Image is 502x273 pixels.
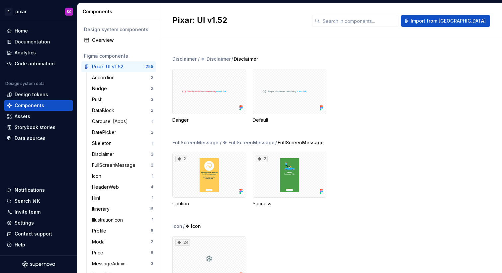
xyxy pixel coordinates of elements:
[278,139,324,146] span: FullScreenMessage
[175,239,190,246] div: 24
[411,18,486,24] span: Import from [GEOGRAPHIC_DATA]
[15,209,41,215] div: Invite team
[92,195,103,201] div: Hint
[253,117,326,123] div: Default
[4,133,73,144] a: Data sources
[152,141,153,146] div: 1
[234,56,258,62] span: Disclaimer
[151,228,153,234] div: 5
[172,69,246,123] div: Danger
[4,26,73,36] a: Home
[183,223,185,230] span: /
[92,85,110,92] div: Nudge
[152,217,153,223] div: 1
[5,8,13,16] div: P
[4,207,73,217] a: Invite team
[92,239,108,245] div: Modal
[15,187,45,193] div: Notifications
[172,200,246,207] div: Caution
[92,217,126,223] div: IllustrationIcon
[149,206,153,212] div: 16
[151,130,153,135] div: 2
[92,151,117,158] div: Disclaimer
[256,156,268,162] div: 2
[89,138,156,149] a: Skeleton1
[152,119,153,124] div: 1
[5,81,44,86] div: Design system data
[92,96,105,103] div: Push
[152,173,153,179] div: 1
[4,58,73,69] a: Code automation
[89,116,156,127] a: Carousel [Apps]1
[4,185,73,195] button: Notifications
[4,111,73,122] a: Assets
[89,171,156,181] a: Icon1
[92,173,104,179] div: Icon
[15,49,36,56] div: Analytics
[15,231,52,237] div: Contact support
[253,69,326,123] div: Default
[172,56,231,62] div: Disclaimer / ❖ Disclaimer
[151,75,153,80] div: 2
[253,153,326,207] div: 2Success
[4,122,73,133] a: Storybook stories
[89,215,156,225] a: IllustrationIcon1
[84,26,153,33] div: Design system components
[15,28,28,34] div: Home
[92,74,117,81] div: Accordion
[151,239,153,244] div: 2
[92,162,138,169] div: FullScreenMessage
[15,8,27,15] div: pixar
[185,223,201,230] span: ❖ Icon
[4,196,73,206] button: Search ⌘K
[151,86,153,91] div: 2
[401,15,490,27] button: Import from [GEOGRAPHIC_DATA]
[15,102,44,109] div: Components
[151,250,153,255] div: 6
[151,97,153,102] div: 3
[92,260,128,267] div: MessageAdmin
[275,139,277,146] span: /
[81,35,156,45] a: Overview
[4,229,73,239] button: Contact support
[15,124,55,131] div: Storybook stories
[89,94,156,105] a: Push3
[89,149,156,160] a: Disclaimer2
[320,15,398,27] input: Search in components...
[15,38,50,45] div: Documentation
[172,153,246,207] div: 2Caution
[92,118,130,125] div: Carousel [Apps]
[89,237,156,247] a: Modal2
[172,223,182,230] div: Icon
[92,140,114,147] div: Skeleton
[152,195,153,201] div: 1
[89,127,156,138] a: DatePicker2
[22,261,55,268] svg: Supernova Logo
[81,61,156,72] a: Pixar: UI v1.52255
[84,53,153,59] div: Figma components
[4,100,73,111] a: Components
[89,182,156,192] a: HeaderWeb4
[4,36,73,47] a: Documentation
[172,117,246,123] div: Danger
[4,47,73,58] a: Analytics
[15,91,48,98] div: Design tokens
[151,184,153,190] div: 4
[92,206,112,212] div: Itinerary
[4,239,73,250] button: Help
[172,139,275,146] div: FullScreenMessage / ❖ FullScreenMessage
[92,63,124,70] div: Pixar: UI v1.52
[15,220,34,226] div: Settings
[151,261,153,266] div: 3
[89,204,156,214] a: Itinerary16
[151,108,153,113] div: 2
[15,113,30,120] div: Assets
[92,37,153,43] div: Overview
[89,83,156,94] a: Nudge2
[151,152,153,157] div: 2
[4,218,73,228] a: Settings
[89,247,156,258] a: Price6
[92,129,119,136] div: DatePicker
[15,241,25,248] div: Help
